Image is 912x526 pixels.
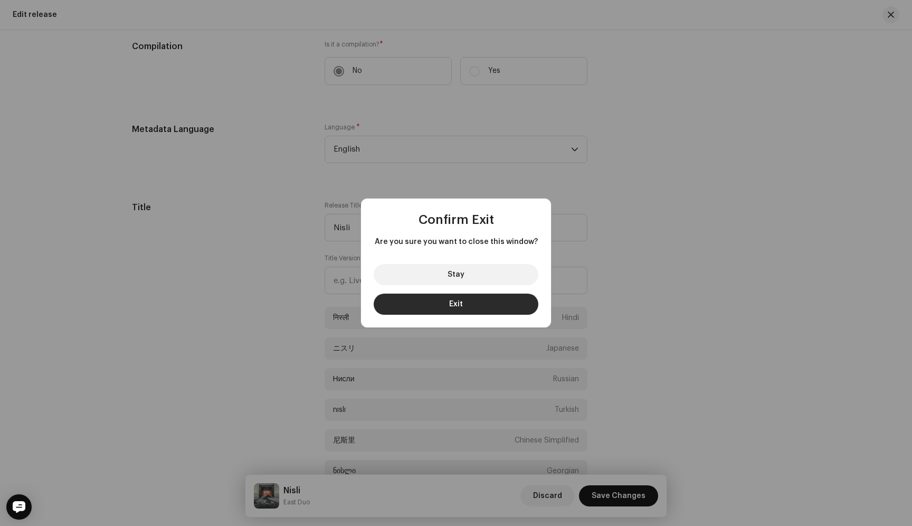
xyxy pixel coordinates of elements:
[374,294,538,315] button: Exit
[374,264,538,285] button: Stay
[449,300,463,308] span: Exit
[6,494,32,520] div: Open Intercom Messenger
[374,237,538,247] span: Are you sure you want to close this window?
[419,213,494,226] span: Confirm Exit
[448,271,464,278] span: Stay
